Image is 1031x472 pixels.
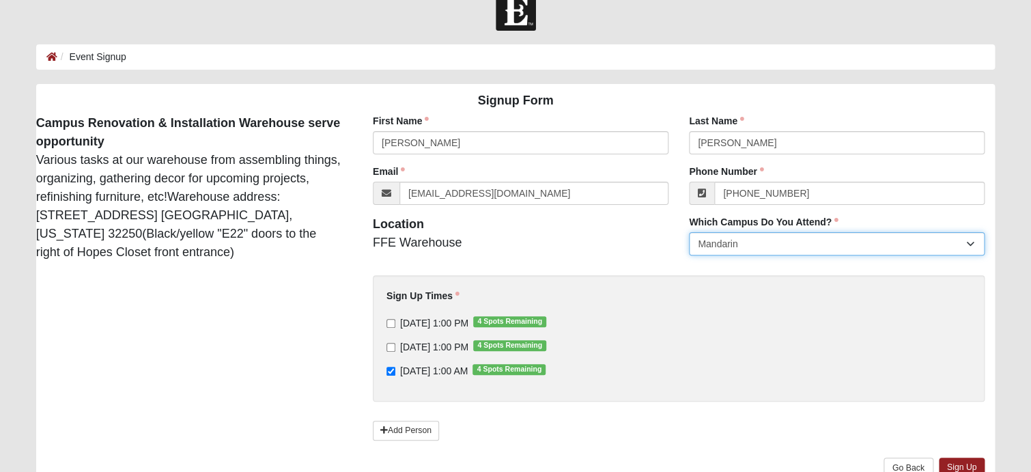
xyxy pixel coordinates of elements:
[386,289,460,303] label: Sign Up Times
[373,421,439,441] a: Add Person
[386,367,395,376] input: [DATE] 1:00 AM4 Spots Remaining
[363,215,679,252] div: FFE Warehouse
[400,342,468,352] span: [DATE] 1:00 PM
[36,116,340,148] strong: Campus Renovation & Installation Warehouse serve opportunity
[472,364,546,375] span: 4 Spots Remaining
[473,340,546,351] span: 4 Spots Remaining
[373,114,429,128] label: First Name
[473,316,546,327] span: 4 Spots Remaining
[400,365,468,376] span: [DATE] 1:00 AM
[36,94,995,109] h4: Signup Form
[386,343,395,352] input: [DATE] 1:00 PM4 Spots Remaining
[689,165,764,178] label: Phone Number
[689,215,838,229] label: Which Campus Do You Attend?
[26,114,352,262] div: Various tasks at our warehouse from assembling things, organizing, gathering decor for upcoming p...
[689,114,744,128] label: Last Name
[400,318,468,329] span: [DATE] 1:00 PM
[373,217,424,231] strong: Location
[373,165,405,178] label: Email
[57,50,126,64] li: Event Signup
[386,319,395,328] input: [DATE] 1:00 PM4 Spots Remaining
